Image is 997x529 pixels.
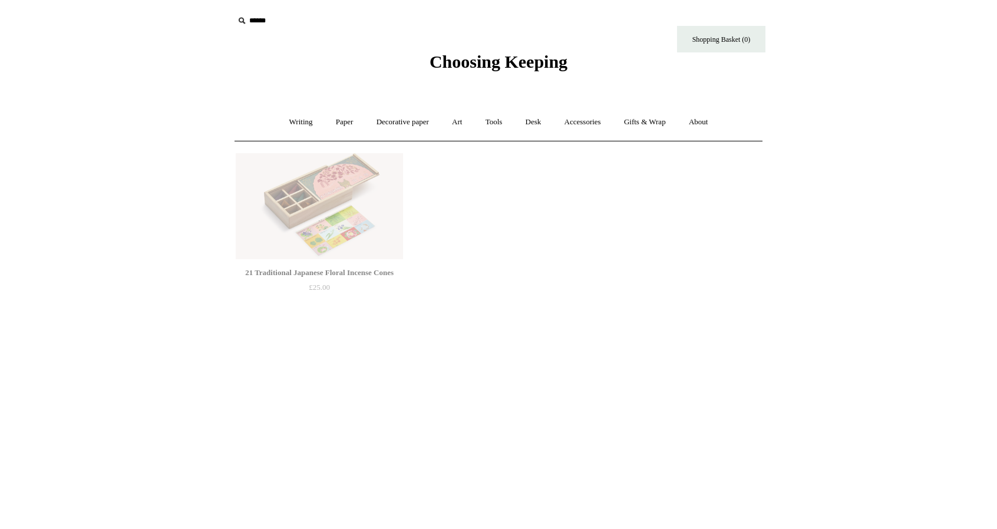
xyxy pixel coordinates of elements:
[236,153,403,259] img: 21 Traditional Japanese Floral Incense Cones
[430,61,567,70] a: Choosing Keeping
[236,266,403,314] a: 21 Traditional Japanese Floral Incense Cones £25.00
[554,107,612,138] a: Accessories
[279,107,323,138] a: Writing
[325,107,364,138] a: Paper
[613,107,676,138] a: Gifts & Wrap
[239,266,400,280] div: 21 Traditional Japanese Floral Incense Cones
[515,107,552,138] a: Desk
[677,26,765,52] a: Shopping Basket (0)
[441,107,473,138] a: Art
[366,107,440,138] a: Decorative paper
[678,107,719,138] a: About
[475,107,513,138] a: Tools
[309,283,330,292] span: £25.00
[430,52,567,71] span: Choosing Keeping
[236,153,403,259] a: 21 Traditional Japanese Floral Incense Cones 21 Traditional Japanese Floral Incense Cones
